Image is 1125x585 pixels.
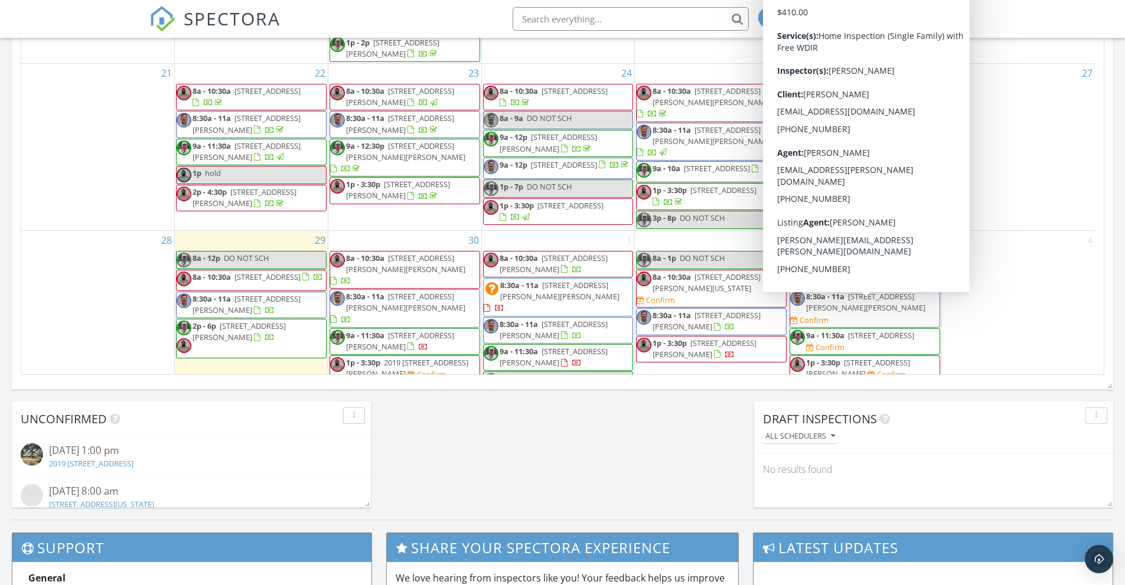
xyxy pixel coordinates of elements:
img: 20230626_133733.jpg [637,272,651,286]
img: 20230626_133733.jpg [177,338,191,353]
span: [STREET_ADDRESS] [690,185,756,195]
img: 20200526_134352.jpg [637,163,651,178]
div: Open Intercom Messenger [1085,545,1113,573]
a: [DATE] 1:00 pm 2019 [STREET_ADDRESS] [21,443,362,472]
td: Go to September 23, 2025 [328,63,481,230]
td: Go to October 2, 2025 [635,230,788,430]
span: [STREET_ADDRESS][PERSON_NAME][PERSON_NAME] [500,280,619,302]
span: [STREET_ADDRESS][PERSON_NAME] [193,113,301,135]
a: 1p - 3:30p [STREET_ADDRESS][PERSON_NAME] [806,357,910,379]
img: 20200526_134352.jpg [790,152,805,166]
span: [STREET_ADDRESS][PERSON_NAME] [193,187,296,208]
span: 1p - 3:30p [500,200,534,211]
button: All schedulers [763,429,837,445]
span: 8a - 10:30a [653,272,691,282]
a: 9a - 11:30a [STREET_ADDRESS][PERSON_NAME] [330,328,480,355]
img: 20230626_133733.jpg [330,253,345,267]
img: 20200526_134352.jpg [177,321,191,335]
span: 8:30a - 11a [653,310,691,321]
a: 1p - 3:30p [STREET_ADDRESS][PERSON_NAME] [346,179,450,201]
img: 20230626_133733.jpg [637,86,651,100]
a: SPECTORA [149,16,281,41]
strong: General [28,571,66,584]
img: 20230626_133733.jpg [790,253,805,267]
span: 1p - 2p [346,37,370,48]
span: [STREET_ADDRESS][PERSON_NAME][PERSON_NAME] [653,86,772,107]
a: 8:30a - 11a [STREET_ADDRESS][PERSON_NAME][PERSON_NAME] [637,125,772,158]
span: 8a - 9a [500,113,523,123]
a: 8a - 10:30a 7124 LA-110, [GEOGRAPHIC_DATA] 70652 [806,86,937,107]
span: 1p - 7p [500,373,523,384]
a: 9a - 10a [STREET_ADDRESS] [636,161,787,182]
a: 8a - 10:30a [STREET_ADDRESS][PERSON_NAME][US_STATE] Confirm [636,270,787,308]
a: Go to September 30, 2025 [466,231,481,250]
span: [STREET_ADDRESS][PERSON_NAME] [500,346,608,368]
a: 1p - 3:30p [STREET_ADDRESS][PERSON_NAME][PERSON_NAME] [790,179,925,212]
a: 1p - 3:30p [STREET_ADDRESS][PERSON_NAME] [653,338,756,360]
td: Go to October 1, 2025 [481,230,635,430]
span: [STREET_ADDRESS][PERSON_NAME] [500,253,608,274]
img: 20231015_143153.jpg [330,113,345,128]
a: 9a - 12:30p [STREET_ADDRESS][PERSON_NAME][PERSON_NAME] [330,140,465,174]
img: 20230626_133733.jpg [790,86,805,100]
span: 9a - 11:30a [193,140,231,151]
img: 20200526_134352.jpg [790,330,805,345]
div: Confirm [800,276,829,286]
img: 20230626_133733.jpg [177,272,191,286]
img: 20231015_143153.jpg [330,291,345,306]
span: 8a - 10:30a [346,253,384,263]
span: 9a - 11:30a [500,346,538,357]
a: 1p - 3:30p [STREET_ADDRESS][PERSON_NAME] [636,336,787,362]
span: 2p - 4:30p [193,187,227,197]
a: 9a - 11:30a [STREET_ADDRESS][PERSON_NAME] [193,140,301,162]
span: 8a - 10:30a [193,272,231,282]
img: 20231015_143153.jpg [177,113,191,128]
span: [STREET_ADDRESS][PERSON_NAME][PERSON_NAME] [346,253,465,274]
img: 20230626_133733.jpg [637,338,651,352]
span: [STREET_ADDRESS][PERSON_NAME][PERSON_NAME] [806,291,925,313]
a: Go to September 22, 2025 [312,64,328,83]
a: 2019 [STREET_ADDRESS] [49,458,133,469]
a: 1p - 3:30p [STREET_ADDRESS][PERSON_NAME][PERSON_NAME] [790,177,940,215]
a: 8a - 10:30a [STREET_ADDRESS] [500,86,608,107]
span: 8:30a - 11a [500,280,539,290]
span: SPECTORA [184,6,281,31]
td: Go to September 27, 2025 [941,63,1095,230]
span: [STREET_ADDRESS][PERSON_NAME] [653,338,756,360]
a: 8:30a - 11a [STREET_ADDRESS][PERSON_NAME] [483,317,634,344]
a: 9a - 11:30a [STREET_ADDRESS][US_STATE] [790,150,940,177]
div: House Call Home Inspection- Lake Charles, LA [850,19,969,31]
a: 8:30a - 11a [STREET_ADDRESS][PERSON_NAME][PERSON_NAME] [790,113,925,146]
span: [STREET_ADDRESS][PERSON_NAME][PERSON_NAME] [806,113,925,135]
span: DO NOT SCH [680,213,725,223]
a: 9a - 11:30a [STREET_ADDRESS][PERSON_NAME] [346,330,454,352]
a: 8:30a - 11a [STREET_ADDRESS][PERSON_NAME] [653,310,761,332]
img: 20200526_134352.jpg [330,140,345,155]
a: Go to September 24, 2025 [619,64,634,83]
a: 8a - 10:30a [STREET_ADDRESS][PERSON_NAME] [483,251,634,277]
a: [STREET_ADDRESS][US_STATE] [49,499,154,509]
a: 1p - 3:30p [STREET_ADDRESS] [636,183,787,210]
a: Confirm [790,276,829,287]
div: [PERSON_NAME] [883,7,960,19]
span: Draft Inspections [763,411,877,427]
a: 9a - 11:30a [STREET_ADDRESS][US_STATE] [806,152,914,174]
td: Go to September 24, 2025 [481,63,635,230]
span: 8a - 1p [653,253,676,263]
span: [STREET_ADDRESS][PERSON_NAME] [193,140,301,162]
td: Go to October 4, 2025 [941,230,1095,430]
span: [STREET_ADDRESS][PERSON_NAME] [346,86,454,107]
span: 9a - 11:30a [346,330,384,341]
img: 20200526_134352.jpg [330,330,345,345]
a: Confirm [806,342,844,353]
span: 2019 [STREET_ADDRESS][PERSON_NAME] [346,357,468,379]
a: 8:30a - 11a [STREET_ADDRESS][PERSON_NAME][PERSON_NAME] [790,111,940,149]
td: Go to October 3, 2025 [788,230,942,430]
a: 8a - 10:30a [STREET_ADDRESS][PERSON_NAME][PERSON_NAME] [637,86,772,119]
img: 20231015_143153.jpg [637,125,651,139]
img: 20200526_134352.jpg [484,373,498,388]
a: Go to September 25, 2025 [772,64,788,83]
img: 20231015_143153.jpg [790,291,805,306]
span: 8:30a - 11a [193,113,231,123]
span: 9a - 11:30a [806,330,844,341]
